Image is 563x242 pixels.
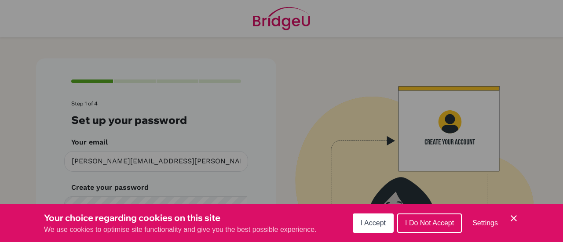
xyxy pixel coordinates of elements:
button: I Accept [353,213,394,233]
span: I Accept [361,219,386,227]
h3: Your choice regarding cookies on this site [44,211,317,224]
button: I Do Not Accept [397,213,462,233]
button: Save and close [508,213,519,224]
span: I Do Not Accept [405,219,454,227]
button: Settings [465,214,505,232]
span: Ayuda [19,6,43,14]
p: We use cookies to optimise site functionality and give you the best possible experience. [44,224,317,235]
span: Settings [472,219,498,227]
